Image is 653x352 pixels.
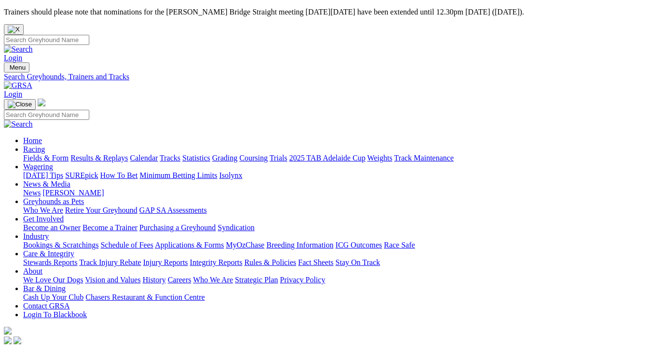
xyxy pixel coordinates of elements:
div: Racing [23,154,649,162]
a: Calendar [130,154,158,162]
a: Privacy Policy [280,276,325,284]
a: Fact Sheets [298,258,333,266]
a: We Love Our Dogs [23,276,83,284]
a: Purchasing a Greyhound [139,223,216,232]
img: Search [4,120,33,129]
a: News [23,189,41,197]
a: Search Greyhounds, Trainers and Tracks [4,73,649,81]
a: Statistics [182,154,210,162]
a: ICG Outcomes [335,241,382,249]
a: News & Media [23,180,70,188]
div: About [23,276,649,284]
a: Results & Replays [70,154,128,162]
a: Wagering [23,162,53,171]
a: History [142,276,166,284]
a: Who We Are [193,276,233,284]
a: Become a Trainer [83,223,138,232]
a: Applications & Forms [155,241,224,249]
a: Track Maintenance [394,154,454,162]
img: X [8,26,20,33]
a: MyOzChase [226,241,264,249]
a: 2025 TAB Adelaide Cup [289,154,365,162]
a: About [23,267,42,275]
a: Schedule of Fees [100,241,153,249]
a: Stewards Reports [23,258,77,266]
div: Care & Integrity [23,258,649,267]
div: Wagering [23,171,649,180]
a: Industry [23,232,49,240]
a: Become an Owner [23,223,81,232]
button: Toggle navigation [4,99,36,110]
div: News & Media [23,189,649,197]
a: Bookings & Scratchings [23,241,98,249]
a: Isolynx [219,171,242,179]
a: Trials [269,154,287,162]
a: SUREpick [65,171,98,179]
a: [DATE] Tips [23,171,63,179]
a: Home [23,136,42,145]
button: Toggle navigation [4,62,29,73]
img: Close [8,101,32,108]
img: facebook.svg [4,337,12,344]
a: Bar & Dining [23,284,66,293]
button: Close [4,24,24,35]
p: Trainers should please note that nominations for the [PERSON_NAME] Bridge Straight meeting [DATE]... [4,8,649,16]
div: Greyhounds as Pets [23,206,649,215]
a: Weights [367,154,392,162]
a: Syndication [218,223,254,232]
a: Careers [167,276,191,284]
a: Get Involved [23,215,64,223]
div: Industry [23,241,649,249]
a: Login To Blackbook [23,310,87,319]
a: Track Injury Rebate [79,258,141,266]
a: Racing [23,145,45,153]
img: GRSA [4,81,32,90]
img: twitter.svg [14,337,21,344]
a: Rules & Policies [244,258,296,266]
span: Menu [10,64,26,71]
a: Race Safe [384,241,415,249]
a: Injury Reports [143,258,188,266]
a: Greyhounds as Pets [23,197,84,205]
a: Cash Up Your Club [23,293,83,301]
a: Vision and Values [85,276,140,284]
a: Coursing [239,154,268,162]
a: Grading [212,154,237,162]
a: GAP SA Assessments [139,206,207,214]
a: Care & Integrity [23,249,74,258]
a: Chasers Restaurant & Function Centre [85,293,205,301]
input: Search [4,35,89,45]
a: Minimum Betting Limits [139,171,217,179]
a: Stay On Track [335,258,380,266]
a: Contact GRSA [23,302,69,310]
a: Integrity Reports [190,258,242,266]
a: [PERSON_NAME] [42,189,104,197]
a: Breeding Information [266,241,333,249]
a: Strategic Plan [235,276,278,284]
a: Who We Are [23,206,63,214]
img: logo-grsa-white.png [38,99,45,106]
a: Login [4,54,22,62]
input: Search [4,110,89,120]
a: How To Bet [100,171,138,179]
a: Fields & Form [23,154,69,162]
a: Login [4,90,22,98]
div: Get Involved [23,223,649,232]
img: logo-grsa-white.png [4,327,12,335]
a: Retire Your Greyhound [65,206,138,214]
div: Bar & Dining [23,293,649,302]
img: Search [4,45,33,54]
a: Tracks [160,154,181,162]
